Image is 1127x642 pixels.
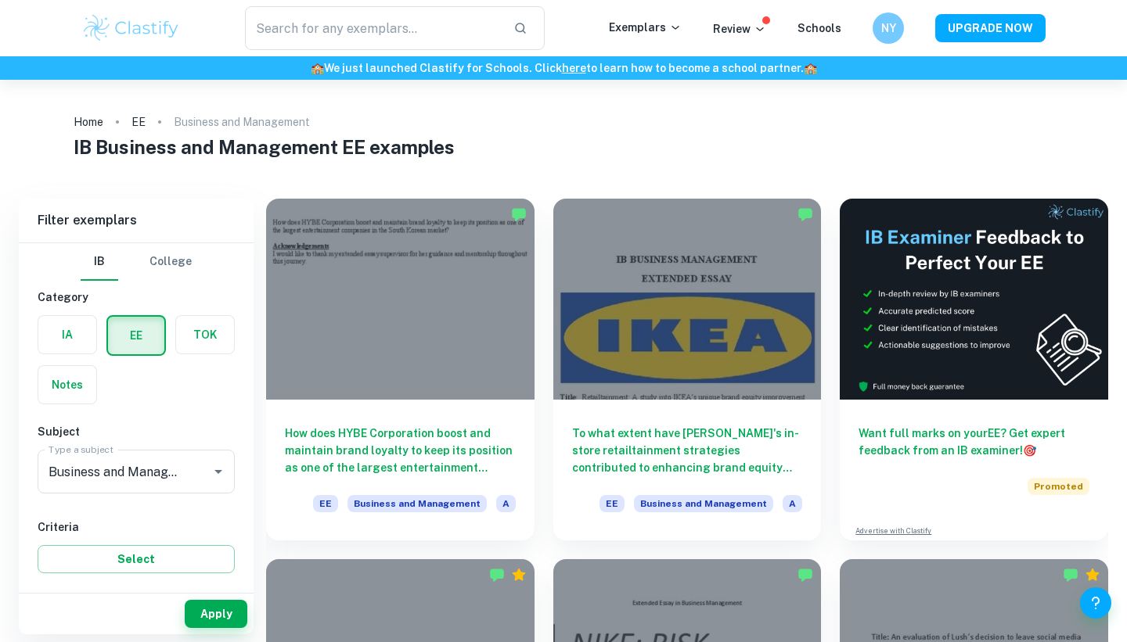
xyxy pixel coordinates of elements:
[804,62,817,74] span: 🏫
[840,199,1108,400] img: Thumbnail
[108,317,164,354] button: EE
[634,495,773,512] span: Business and Management
[81,243,192,281] div: Filter type choice
[798,22,841,34] a: Schools
[572,425,803,476] h6: To what extent have [PERSON_NAME]'s in-store retailtainment strategies contributed to enhancing b...
[74,133,1054,161] h1: IB Business and Management EE examples
[176,316,234,353] button: TOK
[511,206,527,222] img: Marked
[562,62,586,74] a: here
[38,289,235,306] h6: Category
[859,425,1089,459] h6: Want full marks on your EE ? Get expert feedback from an IB examiner!
[489,567,505,583] img: Marked
[81,243,118,281] button: IB
[38,545,235,573] button: Select
[783,495,802,512] span: A
[149,243,192,281] button: College
[174,113,310,131] p: Business and Management
[3,59,1124,77] h6: We just launched Clastify for Schools. Click to learn how to become a school partner.
[798,567,813,583] img: Marked
[1028,478,1089,495] span: Promoted
[266,199,535,540] a: How does HYBE Corporation boost and maintain brand loyalty to keep its position as one of the lar...
[1023,444,1036,457] span: 🎯
[38,316,96,353] button: IA
[49,443,113,456] label: Type a subject
[347,495,487,512] span: Business and Management
[38,518,235,536] h6: Criteria
[553,199,822,540] a: To what extent have [PERSON_NAME]'s in-store retailtainment strategies contributed to enhancing b...
[609,19,682,36] p: Exemplars
[600,495,625,512] span: EE
[285,425,516,476] h6: How does HYBE Corporation boost and maintain brand loyalty to keep its position as one of the lar...
[38,423,235,440] h6: Subject
[74,111,103,133] a: Home
[1080,587,1111,619] button: Help and Feedback
[131,111,146,133] a: EE
[880,20,898,37] h6: NY
[245,6,501,50] input: Search for any exemplars...
[511,567,527,583] div: Premium
[313,495,338,512] span: EE
[185,600,247,628] button: Apply
[1063,567,1078,583] img: Marked
[855,525,931,536] a: Advertise with Clastify
[1085,567,1100,583] div: Premium
[207,461,229,482] button: Open
[873,13,904,44] button: NY
[935,14,1046,42] button: UPGRADE NOW
[81,13,181,44] img: Clastify logo
[496,495,516,512] span: A
[798,206,813,222] img: Marked
[38,366,96,403] button: Notes
[713,20,766,38] p: Review
[311,62,324,74] span: 🏫
[19,199,254,242] h6: Filter exemplars
[840,199,1108,540] a: Want full marks on yourEE? Get expert feedback from an IB examiner!PromotedAdvertise with Clastify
